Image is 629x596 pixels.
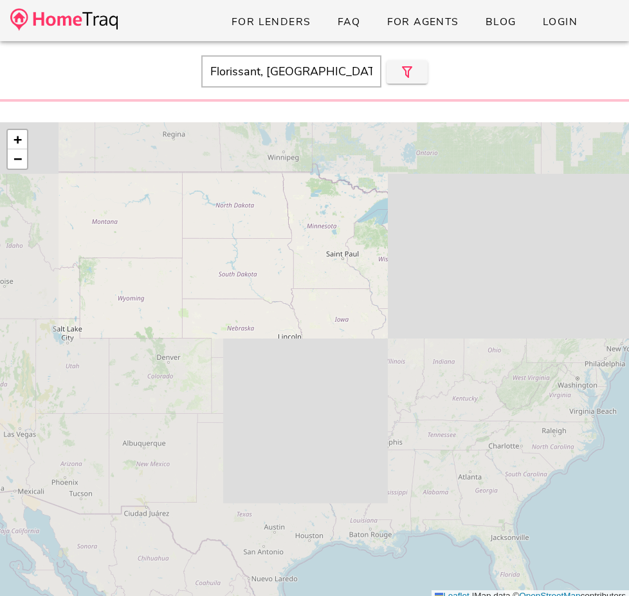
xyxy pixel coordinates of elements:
[485,15,516,29] span: Blog
[201,55,381,88] input: Enter Your Address, Zipcode or City & State
[386,15,459,29] span: For Agents
[10,8,118,31] img: desktop-logo.34a1112.png
[475,10,527,33] a: Blog
[221,10,322,33] a: For Lenders
[8,130,27,149] a: Zoom in
[327,10,371,33] a: FAQ
[532,10,588,33] a: Login
[14,131,22,147] span: +
[542,15,578,29] span: Login
[376,10,469,33] a: For Agents
[8,149,27,169] a: Zoom out
[14,151,22,167] span: −
[337,15,361,29] span: FAQ
[231,15,311,29] span: For Lenders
